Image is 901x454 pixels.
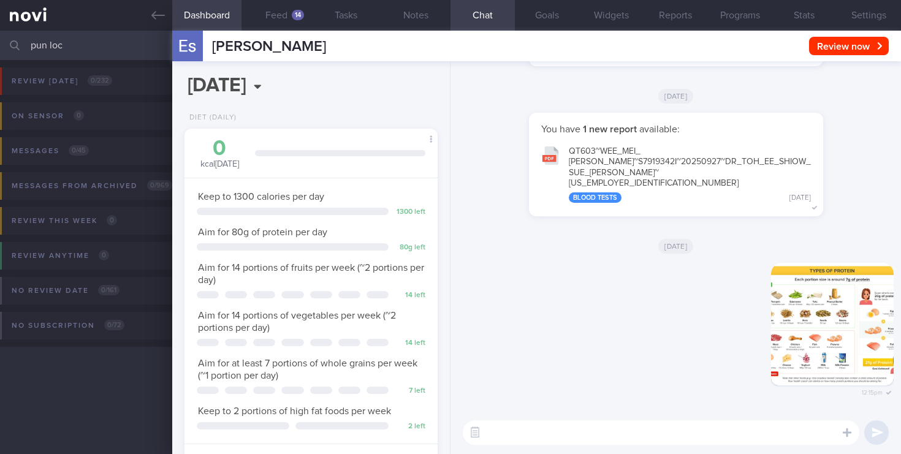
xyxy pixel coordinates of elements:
div: On sensor [9,108,87,124]
span: Aim for 14 portions of fruits per week (~2 portions per day) [198,263,424,285]
span: 0 / 161 [98,285,120,295]
div: 14 left [395,291,425,300]
div: 2 left [395,422,425,431]
button: Review now [809,37,889,55]
div: No subscription [9,317,127,334]
div: 1300 left [395,208,425,217]
span: [DATE] [658,239,693,254]
div: kcal [DATE] [197,138,243,170]
span: [PERSON_NAME] [212,39,326,54]
span: 12:15pm [862,385,883,397]
span: 0 / 72 [104,320,124,330]
div: Review [DATE] [9,73,115,89]
div: 0 [197,138,243,159]
span: 0 / 232 [88,75,112,86]
p: You have available: [541,123,811,135]
span: 0 / 45 [69,145,89,156]
div: No review date [9,282,123,299]
img: Photo by Sue-Anne [771,263,894,385]
span: 0 [99,250,109,260]
div: Messages [9,143,92,159]
div: 14 left [395,339,425,348]
span: Aim for at least 7 portions of whole grains per week (~1 portion per day) [198,358,417,380]
div: Diet (Daily) [184,113,237,123]
span: 0 [74,110,84,121]
button: QT603~WEE_MEI_[PERSON_NAME]~S7919342I~20250927~DR_TOH_EE_SHIOW_SUE_[PERSON_NAME]~[US_EMPLOYER_IDE... [535,138,817,209]
span: Aim for 80g of protein per day [198,227,327,237]
div: [DATE] [789,194,811,203]
div: 7 left [395,387,425,396]
div: QT603~WEE_ MEI_ [PERSON_NAME]~S7919342I~20250927~DR_ TOH_ EE_ SHIOW_ SUE_ [PERSON_NAME]~[US_EMPLO... [569,146,811,203]
span: Keep to 1300 calories per day [198,192,324,202]
strong: 1 new report [580,124,639,134]
div: 14 [292,10,304,20]
span: [DATE] [658,89,693,104]
div: Blood Tests [569,192,622,203]
div: Review this week [9,213,120,229]
span: Keep to 2 portions of high fat foods per week [198,406,391,416]
div: 80 g left [395,243,425,252]
span: 0 / 969 [147,180,172,191]
span: Aim for 14 portions of vegetables per week (~2 portions per day) [198,311,396,333]
div: Messages from Archived [9,178,175,194]
div: Review anytime [9,248,112,264]
span: 0 [107,215,117,225]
